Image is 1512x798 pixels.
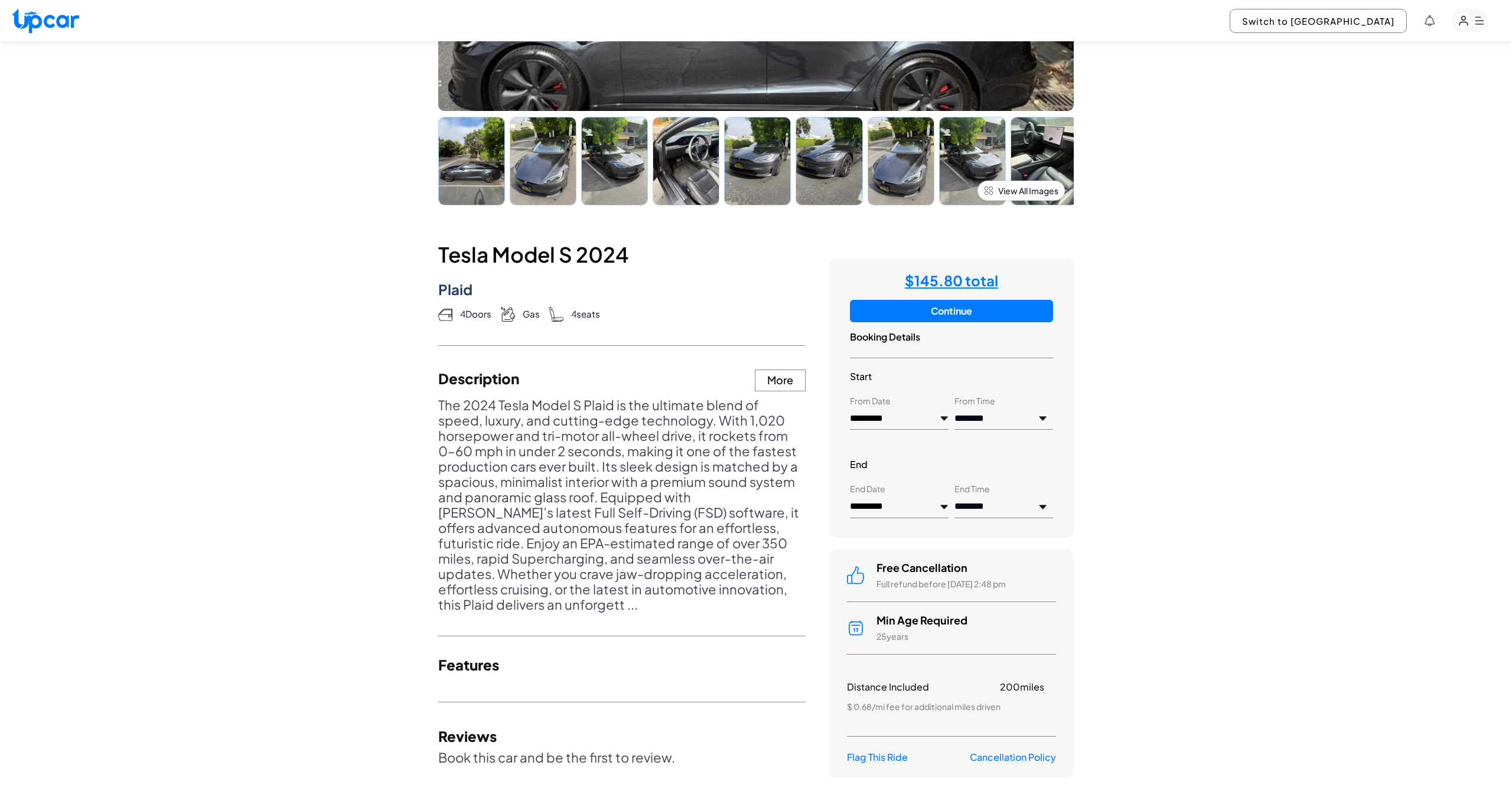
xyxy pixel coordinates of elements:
[876,561,1006,575] h3: Free Cancellation
[1230,9,1407,33] button: Switch to [GEOGRAPHIC_DATA]
[850,300,1053,322] button: Continue
[438,660,499,669] h3: Features
[876,579,1006,590] p: Full refund before [DATE] 2:48 pm
[438,750,806,765] p: Book this car and be the first to review.
[438,117,505,205] img: Car Image 1
[850,395,891,406] label: From Date
[755,369,806,391] button: More
[850,483,885,494] label: End Date
[460,308,491,321] span: 4 Doors
[438,397,806,612] p: The 2024 Tesla Model S Plaid is the ultimate blend of speed, luxury, and cutting-edge technology....
[954,483,990,494] label: End Time
[940,503,949,511] img: preview.png
[876,632,967,642] p: 25 years
[847,702,1056,712] p: $ 0.68 /mi fee for additional miles driven
[847,748,908,766] h3: Flag This Ride
[876,614,967,627] h3: Min Age Required
[724,117,791,205] img: Car Image 5
[438,374,519,383] h3: Description
[850,370,1053,384] h3: Start
[847,678,1056,696] h3: Distance Included
[970,748,1056,766] h3: Cancellation Policy
[977,181,1065,201] button: View All Images
[796,117,862,205] img: Car Image 6
[523,308,540,321] span: gas
[438,281,472,298] h4: Plaid
[438,308,452,322] img: Doors
[12,8,79,34] img: Upcar Logo
[998,185,1058,197] span: View All Images
[1000,681,1044,693] span: 200 miles
[571,308,600,321] span: 4 seats
[868,117,934,205] img: Car Image 7
[850,458,1053,472] h3: End
[940,414,949,423] img: preview.png
[850,330,920,344] span: Booking Details
[438,731,806,741] h3: Reviews
[905,272,998,289] strong: $ 145.80 total
[581,117,648,205] img: Car Image 3
[954,395,995,406] label: From Time
[438,235,806,275] h3: Tesla Model S 2024
[1011,117,1077,205] img: Car Image 9
[510,117,576,205] img: Car Image 2
[653,117,719,205] img: Car Image 4
[549,307,563,322] img: Seats
[501,307,515,322] img: Gas
[939,117,1006,205] img: Car Image 8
